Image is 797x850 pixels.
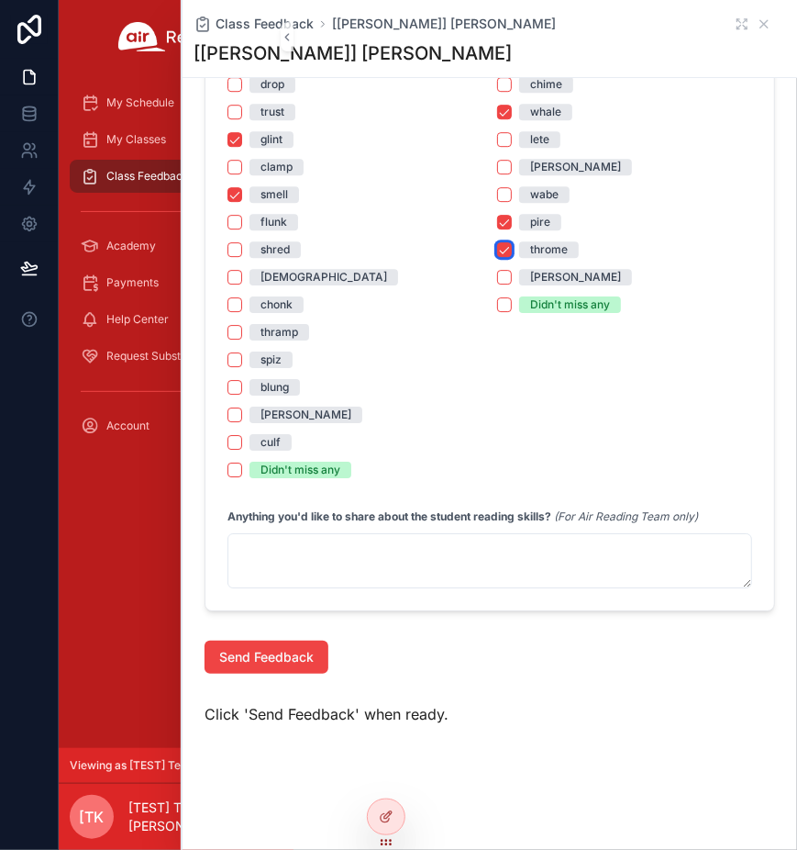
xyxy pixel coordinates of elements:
[530,131,549,148] div: lete
[106,312,169,327] span: Help Center
[260,324,298,341] div: thramp
[70,86,282,119] a: My Schedule
[530,159,621,175] div: [PERSON_NAME]
[106,169,189,184] span: Class Feedback
[70,303,282,336] a: Help Center
[530,241,568,258] div: throme
[260,462,340,478] div: Didn't miss any
[70,229,282,263] a: Academy
[332,15,556,33] a: [[PERSON_NAME]] [PERSON_NAME]
[205,703,448,725] span: Click 'Send Feedback' when ready.
[260,159,293,175] div: clamp
[80,806,105,828] span: [TK
[260,214,287,230] div: flunk
[70,266,282,299] a: Payments
[260,241,290,258] div: shred
[260,407,351,423] div: [PERSON_NAME]
[106,132,166,147] span: My Classes
[530,214,550,230] div: pire
[106,419,149,433] span: Account
[530,296,610,313] div: Didn't miss any
[106,349,209,363] span: Request Substitutes
[59,73,293,466] div: scrollable content
[70,758,211,773] span: Viewing as [TEST] Teacher
[70,123,282,156] a: My Classes
[106,95,174,110] span: My Schedule
[530,104,561,120] div: whale
[260,296,293,313] div: chonk
[260,352,282,368] div: spiz
[530,76,562,93] div: chime
[106,275,159,290] span: Payments
[194,40,512,66] h1: [[PERSON_NAME]] [PERSON_NAME]
[530,269,621,285] div: [PERSON_NAME]
[260,434,281,451] div: culf
[70,340,282,373] a: Request Substitutes
[260,186,288,203] div: smell
[260,131,282,148] div: glint
[118,22,234,51] img: App logo
[216,15,314,33] span: Class Feedback
[194,15,314,33] a: Class Feedback
[260,379,289,396] div: blung
[106,239,156,253] span: Academy
[260,104,284,120] div: trust
[530,186,559,203] div: wabe
[205,641,328,674] button: Send Feedback
[70,409,282,442] a: Account
[219,648,314,666] span: Send Feedback
[227,509,551,523] strong: Anything you'd like to share about the student reading skills?
[70,160,282,193] a: Class Feedback
[128,799,268,835] p: [TEST] Teacher [PERSON_NAME]
[260,76,284,93] div: drop
[260,269,387,285] div: [DEMOGRAPHIC_DATA]
[554,509,698,523] em: (For Air Reading Team only)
